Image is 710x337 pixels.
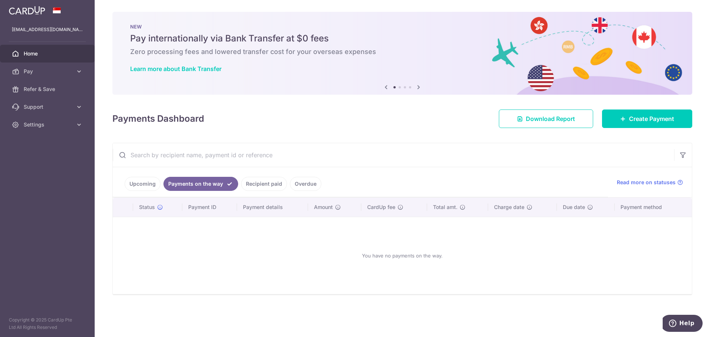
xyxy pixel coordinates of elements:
[130,65,222,73] a: Learn more about Bank Transfer
[526,114,575,123] span: Download Report
[12,26,83,33] p: [EMAIL_ADDRESS][DOMAIN_NAME]
[367,203,395,211] span: CardUp fee
[617,179,683,186] a: Read more on statuses
[433,203,457,211] span: Total amt.
[130,47,674,56] h6: Zero processing fees and lowered transfer cost for your overseas expenses
[24,50,72,57] span: Home
[182,198,237,217] th: Payment ID
[290,177,321,191] a: Overdue
[314,203,333,211] span: Amount
[24,85,72,93] span: Refer & Save
[24,121,72,128] span: Settings
[615,198,692,217] th: Payment method
[139,203,155,211] span: Status
[629,114,674,123] span: Create Payment
[494,203,524,211] span: Charge date
[237,198,308,217] th: Payment details
[112,12,692,95] img: Bank transfer banner
[24,68,72,75] span: Pay
[24,103,72,111] span: Support
[112,112,204,125] h4: Payments Dashboard
[617,179,676,186] span: Read more on statuses
[602,109,692,128] a: Create Payment
[122,223,683,288] div: You have no payments on the way.
[130,24,674,30] p: NEW
[163,177,238,191] a: Payments on the way
[499,109,593,128] a: Download Report
[130,33,674,44] h5: Pay internationally via Bank Transfer at $0 fees
[9,6,45,15] img: CardUp
[241,177,287,191] a: Recipient paid
[563,203,585,211] span: Due date
[125,177,160,191] a: Upcoming
[113,143,674,167] input: Search by recipient name, payment id or reference
[663,315,703,333] iframe: Opens a widget where you can find more information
